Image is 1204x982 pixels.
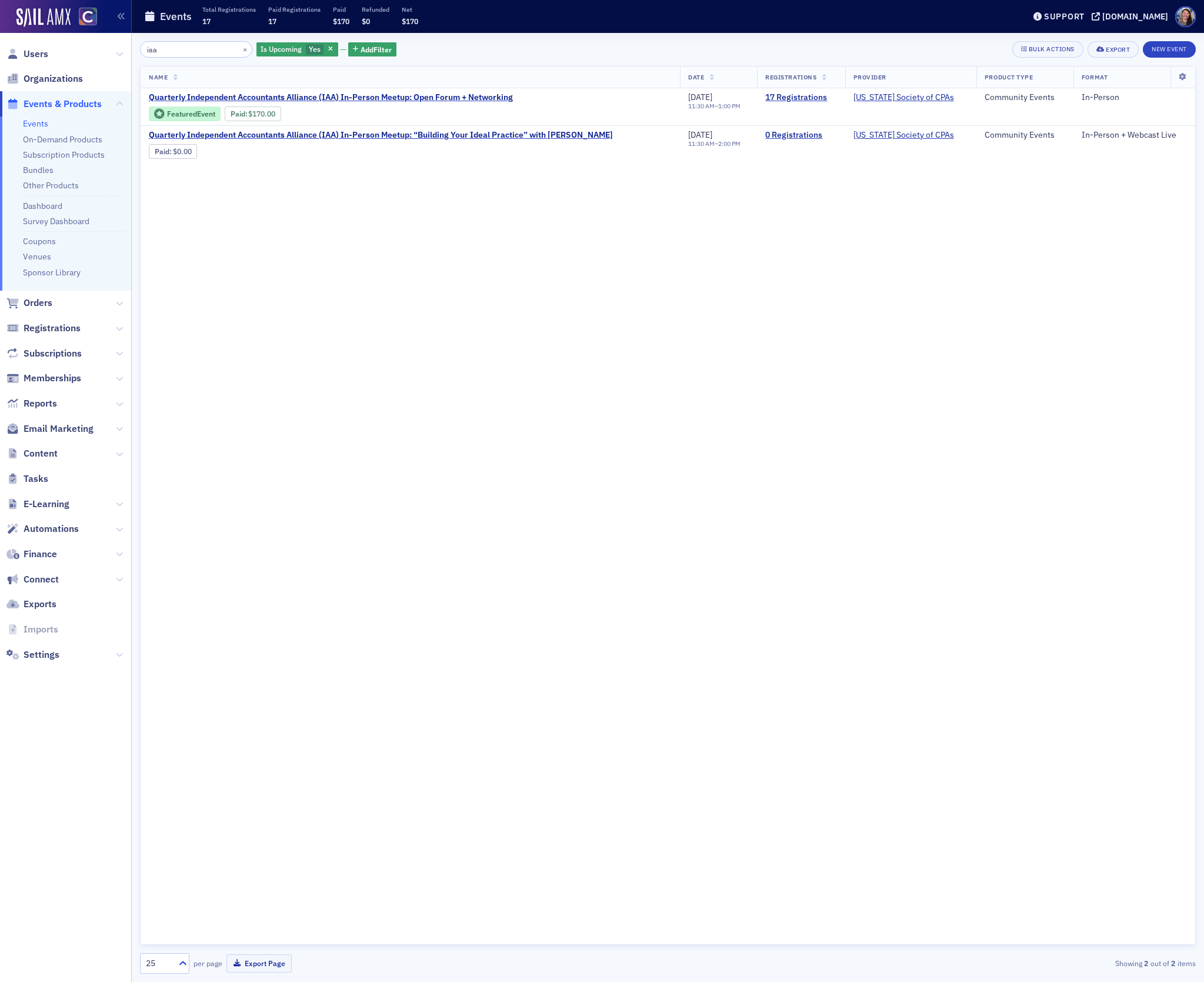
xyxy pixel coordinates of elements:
[71,8,97,28] a: View Homepage
[362,16,370,26] span: $0
[6,72,83,85] a: Organizations
[1106,46,1130,53] div: Export
[24,372,81,385] span: Memberships
[23,149,105,160] a: Subscription Products
[23,118,48,129] a: Events
[6,498,69,511] a: E-Learning
[6,522,79,535] a: Automations
[6,598,56,611] a: Exports
[23,180,79,191] a: Other Products
[718,102,741,110] time: 1:00 PM
[79,8,97,26] img: SailAMX
[1082,130,1187,141] div: In-Person + Webcast Live
[853,130,954,141] span: Colorado Society of CPAs
[718,139,741,148] time: 2:00 PM
[23,201,62,211] a: Dashboard
[333,5,349,14] p: Paid
[194,958,222,968] label: per page
[688,139,715,148] time: 11:30 AM
[24,72,83,85] span: Organizations
[1143,41,1196,58] button: New Event
[149,130,613,141] a: Quarterly Independent Accountants Alliance (IAA) In-Person Meetup: “Building Your Ideal Practice”...
[24,422,94,435] span: Email Marketing
[309,44,321,54] span: Yes
[155,147,169,156] a: Paid
[1102,11,1168,22] div: [DOMAIN_NAME]
[226,954,292,973] button: Export Page
[23,216,89,227] a: Survey Dashboard
[853,92,954,103] span: Colorado Society of CPAs
[140,41,252,58] input: Search…
[1082,73,1108,81] span: Format
[261,44,302,54] span: Is Upcoming
[24,347,82,360] span: Subscriptions
[688,73,704,81] span: Date
[6,297,52,309] a: Orders
[688,102,715,110] time: 11:30 AM
[688,129,712,140] span: [DATE]
[24,397,57,410] span: Reports
[985,92,1065,103] div: Community Events
[6,573,59,586] a: Connect
[6,548,57,561] a: Finance
[225,106,281,121] div: Paid: 19 - $17000
[24,447,58,460] span: Content
[149,106,221,121] div: Featured Event
[24,648,59,661] span: Settings
[6,648,59,661] a: Settings
[1143,43,1196,54] a: New Event
[231,109,245,118] a: Paid
[268,16,276,26] span: 17
[24,522,79,535] span: Automations
[149,92,513,103] a: Quarterly Independent Accountants Alliance (IAA) In-Person Meetup: Open Forum + Networking
[765,92,836,103] a: 17 Registrations
[231,109,249,118] span: :
[1029,46,1075,52] div: Bulk Actions
[1142,958,1150,968] strong: 2
[23,236,56,247] a: Coupons
[6,447,58,460] a: Content
[1169,958,1178,968] strong: 2
[23,134,102,145] a: On-Demand Products
[149,73,168,81] span: Name
[202,5,256,14] p: Total Registrations
[24,297,52,309] span: Orders
[24,498,69,511] span: E-Learning
[853,73,886,81] span: Provider
[985,73,1033,81] span: Product Type
[24,472,48,485] span: Tasks
[24,573,59,586] span: Connect
[167,111,215,117] div: Featured Event
[688,92,712,102] span: [DATE]
[688,102,741,110] div: –
[23,165,54,175] a: Bundles
[24,623,58,636] span: Imports
[149,144,197,158] div: Paid: 0 - $0
[256,42,338,57] div: Yes
[24,548,57,561] span: Finance
[160,9,192,24] h1: Events
[362,5,389,14] p: Refunded
[765,73,816,81] span: Registrations
[1088,41,1139,58] button: Export
[765,130,836,141] a: 0 Registrations
[333,16,349,26] span: $170
[6,623,58,636] a: Imports
[24,598,56,611] span: Exports
[853,92,954,103] a: [US_STATE] Society of CPAs
[6,397,57,410] a: Reports
[1012,41,1083,58] button: Bulk Actions
[24,98,102,111] span: Events & Products
[402,5,418,14] p: Net
[16,8,71,27] img: SailAMX
[155,147,173,156] span: :
[202,16,211,26] span: 17
[23,267,81,278] a: Sponsor Library
[1175,6,1196,27] span: Profile
[6,48,48,61] a: Users
[146,957,172,970] div: 25
[1044,11,1085,22] div: Support
[173,147,192,156] span: $0.00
